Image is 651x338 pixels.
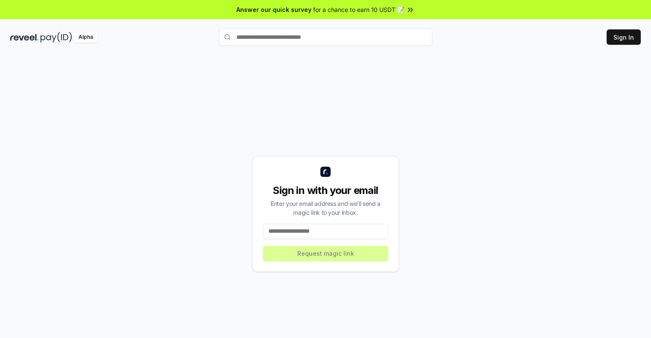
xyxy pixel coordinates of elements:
[74,32,98,43] div: Alpha
[607,29,641,45] button: Sign In
[320,167,331,177] img: logo_small
[10,32,39,43] img: reveel_dark
[263,184,388,197] div: Sign in with your email
[263,199,388,217] div: Enter your email address and we’ll send a magic link to your inbox.
[41,32,72,43] img: pay_id
[236,5,311,14] span: Answer our quick survey
[313,5,404,14] span: for a chance to earn 10 USDT 📝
